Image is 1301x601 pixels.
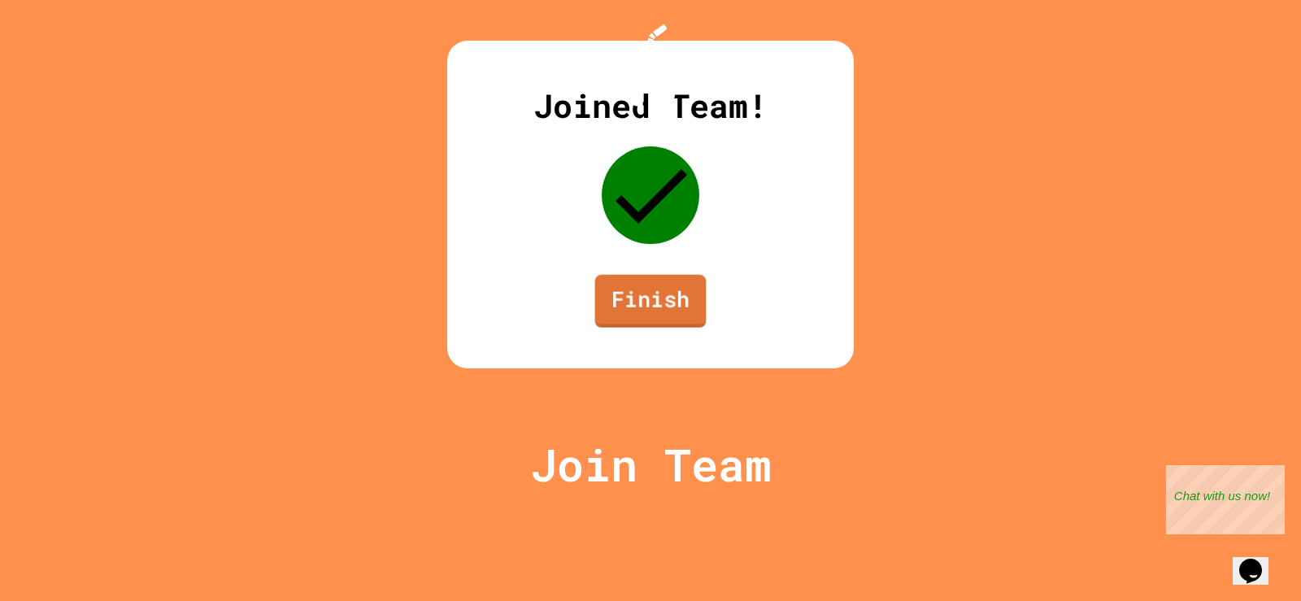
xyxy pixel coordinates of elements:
[530,431,772,499] p: Join Team
[595,275,707,328] a: Finish
[1166,465,1285,534] iframe: chat widget
[1233,536,1285,585] iframe: chat widget
[618,24,683,107] img: Logo.svg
